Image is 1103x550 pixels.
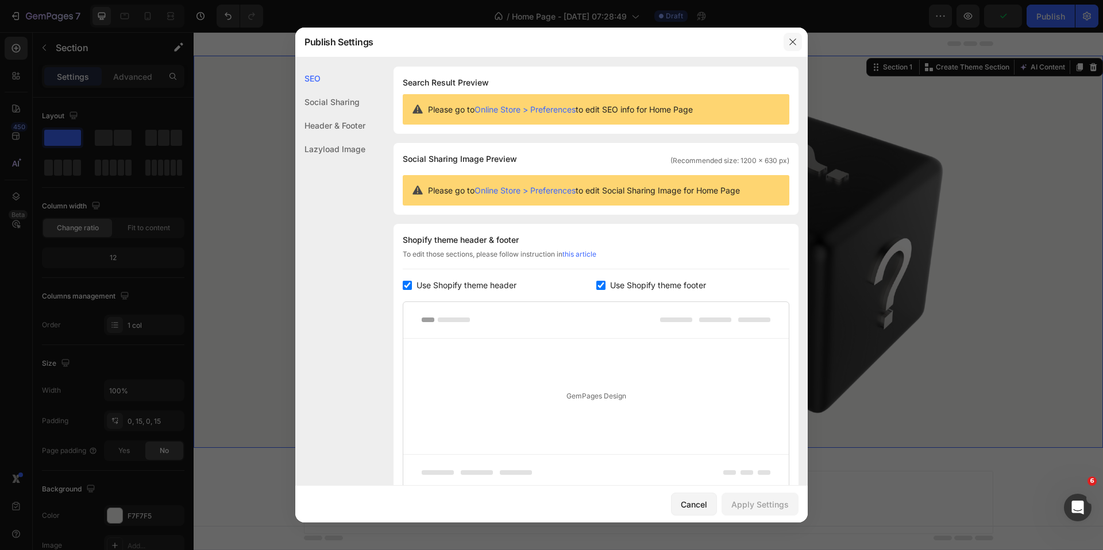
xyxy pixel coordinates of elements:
div: Generate layout [421,458,481,470]
div: Apply Settings [731,498,789,510]
div: Social Sharing [295,90,365,114]
a: JETZT EINLÖSEN [110,231,215,258]
span: Social Sharing Image Preview [403,152,517,166]
span: Use Shopify theme footer [610,278,706,292]
h2: Rich Text Editor. Editing area: main [110,177,391,222]
div: Choose templates [331,458,400,470]
a: Online Store > Preferences [475,185,576,195]
h2: Rich Text Editor. Editing area: main [110,258,391,309]
div: GemPages Design [403,339,789,454]
p: JETZT EINLÖSEN [129,238,196,251]
div: To edit those sections, please follow instruction in [403,249,789,269]
span: from URL or image [420,472,481,482]
span: then drag & drop elements [497,472,583,482]
img: Alt Image [407,24,800,416]
span: (Recommended size: 1200 x 630 px) [670,156,789,166]
span: inspired by CRO experts [326,472,404,482]
div: Lazyload Image [295,137,365,161]
a: Online Store > Preferences [475,104,576,114]
div: SEO [295,67,365,90]
div: Header & Footer [295,114,365,137]
button: Apply Settings [722,493,799,516]
div: Publish Settings [295,27,778,57]
span: Add section [427,432,482,444]
span: mit Code: [111,275,182,298]
p: Create Theme Section [742,30,816,40]
p: ⁠⁠⁠⁠⁠⁠⁠ [111,259,389,308]
span: Please go to to edit Social Sharing Image for Home Page [428,184,740,196]
h1: Search Result Preview [403,76,789,90]
p: Ihr Mystery-[PERSON_NAME] wurde enthüllt: [111,131,389,173]
iframe: Intercom live chat [1064,494,1092,521]
a: this article [562,250,596,258]
span: Please go to to edit SEO info for Home Page [428,103,693,115]
div: Cancel [681,498,707,510]
span: ZN5G-MSD5-MX5X [182,275,315,298]
div: Shopify theme header & footer [403,233,789,247]
p: 14 % sparen! [111,178,389,220]
button: AI Content [823,28,874,42]
div: Rich Text Editor. Editing area: main [110,130,391,175]
span: Use Shopify theme header [416,278,516,292]
div: Add blank section [506,458,576,470]
button: Cancel [671,493,717,516]
span: 6 [1087,477,1097,486]
div: Section 1 [687,30,721,40]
